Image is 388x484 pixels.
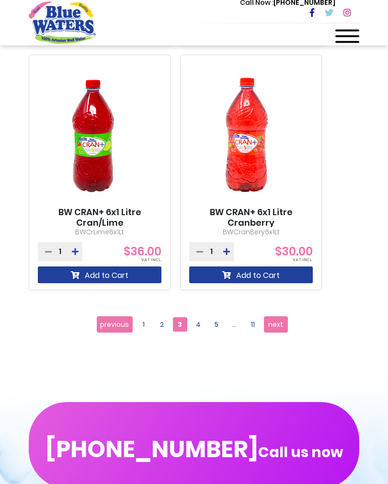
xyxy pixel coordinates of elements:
a: 1 [137,317,151,332]
a: BW CRAN+ 6x1 Litre Cranberry [189,207,313,228]
img: BW CRAN+ 6x1 Litre Cranberry [189,63,304,207]
a: 5 [209,317,224,332]
a: store logo [29,1,96,44]
a: BW CRAN+ 6x1 Litre Cran/Lime [38,207,161,228]
p: BWCranBery6x1Lt [189,227,313,237]
span: previous [100,317,129,332]
span: Call us now [258,449,343,455]
a: 11 [246,317,260,332]
p: BWCrLime6x1Lt [38,227,161,237]
a: next [264,316,288,333]
img: BW CRAN+ 6x1 Litre Cran/Lime [38,63,153,207]
a: 2 [155,317,169,332]
span: $30.00 [275,243,313,259]
span: 3 [173,317,187,332]
a: ... [228,317,242,332]
a: 4 [191,317,205,332]
span: $36.00 [124,243,161,259]
button: Add to Cart [189,266,313,283]
a: previous [97,316,133,333]
span: next [268,317,283,332]
button: Add to Cart [38,266,161,283]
